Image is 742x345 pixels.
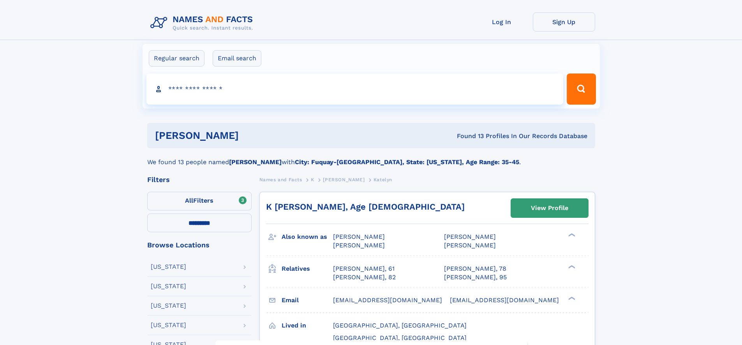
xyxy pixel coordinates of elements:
[566,296,576,301] div: ❯
[149,50,204,67] label: Regular search
[282,319,333,332] h3: Lived in
[444,233,496,240] span: [PERSON_NAME]
[147,148,595,167] div: We found 13 people named with .
[333,233,385,240] span: [PERSON_NAME]
[147,12,259,33] img: Logo Names and Facts
[567,74,596,105] button: Search Button
[333,264,395,273] a: [PERSON_NAME], 61
[348,132,587,140] div: Found 13 Profiles In Our Records Database
[333,273,396,282] a: [PERSON_NAME], 82
[146,74,564,105] input: search input
[511,199,588,217] a: View Profile
[151,322,186,328] div: [US_STATE]
[147,176,252,183] div: Filters
[374,177,392,182] span: Katelyn
[531,199,568,217] div: View Profile
[295,158,519,166] b: City: Fuquay-[GEOGRAPHIC_DATA], State: [US_STATE], Age Range: 35-45
[323,177,365,182] span: [PERSON_NAME]
[533,12,595,32] a: Sign Up
[450,296,559,304] span: [EMAIL_ADDRESS][DOMAIN_NAME]
[333,296,442,304] span: [EMAIL_ADDRESS][DOMAIN_NAME]
[151,283,186,289] div: [US_STATE]
[311,175,314,184] a: K
[282,294,333,307] h3: Email
[471,12,533,32] a: Log In
[566,233,576,238] div: ❯
[333,322,467,329] span: [GEOGRAPHIC_DATA], [GEOGRAPHIC_DATA]
[213,50,261,67] label: Email search
[323,175,365,184] a: [PERSON_NAME]
[444,264,506,273] a: [PERSON_NAME], 78
[333,242,385,249] span: [PERSON_NAME]
[444,273,507,282] a: [PERSON_NAME], 95
[185,197,193,204] span: All
[147,192,252,210] label: Filters
[311,177,314,182] span: K
[151,303,186,309] div: [US_STATE]
[147,242,252,249] div: Browse Locations
[566,264,576,269] div: ❯
[151,264,186,270] div: [US_STATE]
[266,202,465,212] a: K [PERSON_NAME], Age [DEMOGRAPHIC_DATA]
[444,242,496,249] span: [PERSON_NAME]
[282,262,333,275] h3: Relatives
[333,334,467,341] span: [GEOGRAPHIC_DATA], [GEOGRAPHIC_DATA]
[282,230,333,243] h3: Also known as
[259,175,302,184] a: Names and Facts
[155,131,348,140] h1: [PERSON_NAME]
[229,158,282,166] b: [PERSON_NAME]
